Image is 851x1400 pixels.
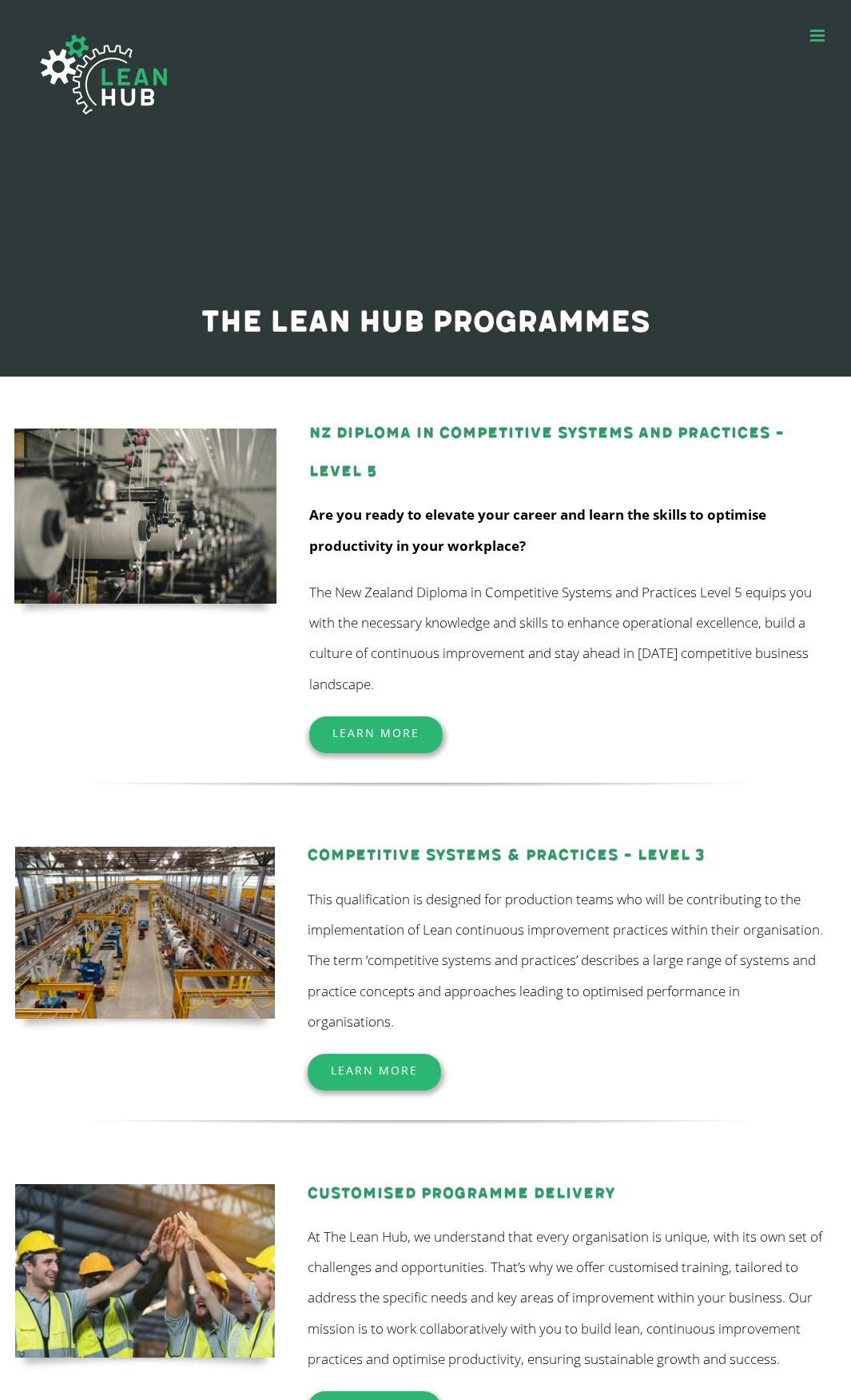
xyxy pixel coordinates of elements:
a: NZ Diploma in Competitive Systems and Practices – Level 5 [309,424,785,481]
span: This qualification is designed for production teams who will be contributing to the implementatio... [308,890,823,1031]
span: The Lean Hub programmes [201,305,650,340]
img: science-in-hd-pAzSrQF3XUQ-unsplash [15,847,275,1019]
a: Learn More [308,1053,441,1087]
span: At The Lean Hub, we understand that every organisation is unique, with its own set of challenges ... [308,1227,822,1368]
a: Learn More [309,716,443,750]
span: Learn More [331,1063,418,1078]
img: kevin-limbri-mBXQCNKbq7E-unsplash [14,429,276,604]
strong: Are you ready to elevate your career and learn the skills to optimise productivity in your workpl... [309,505,766,554]
img: Group,Of,Diverse,Warehouse,Workers,Join,Hands,Together,In,Storage [15,1184,275,1358]
span: The New Zealand Diploma in Competitive Systems and Practices Level 5 equips you with the necessar... [309,583,812,693]
a: Customised Programme Delivery [308,1184,615,1203]
a: Toggle mobile menu [810,27,827,44]
span: Learn More [332,725,420,740]
img: The Lean Hub | Optimising productivity with Lean Logo [24,18,184,131]
a: Competitive Systems & Practices – Level 3 [308,846,706,864]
